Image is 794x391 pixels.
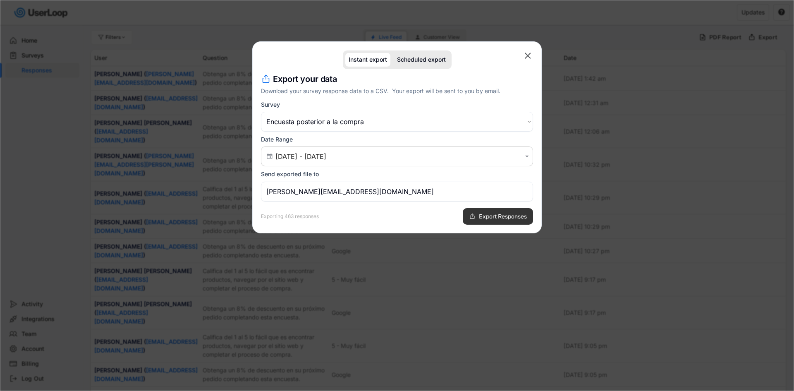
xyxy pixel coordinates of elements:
[261,136,293,143] div: Date Range
[525,50,531,61] text: 
[523,153,531,160] button: 
[265,153,273,160] button: 
[397,56,446,63] div: Scheduled export
[525,153,529,160] text: 
[261,170,319,178] div: Send exported file to
[275,152,521,161] input: Air Date/Time Picker
[261,86,533,95] div: Download your survey response data to a CSV. Your export will be sent to you by email.
[267,153,273,160] text: 
[261,214,319,219] div: Exporting 463 responses
[463,208,533,225] button: Export Responses
[479,213,527,219] span: Export Responses
[261,101,280,108] div: Survey
[273,73,337,85] h4: Export your data
[349,56,387,63] div: Instant export
[523,50,533,61] button: 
